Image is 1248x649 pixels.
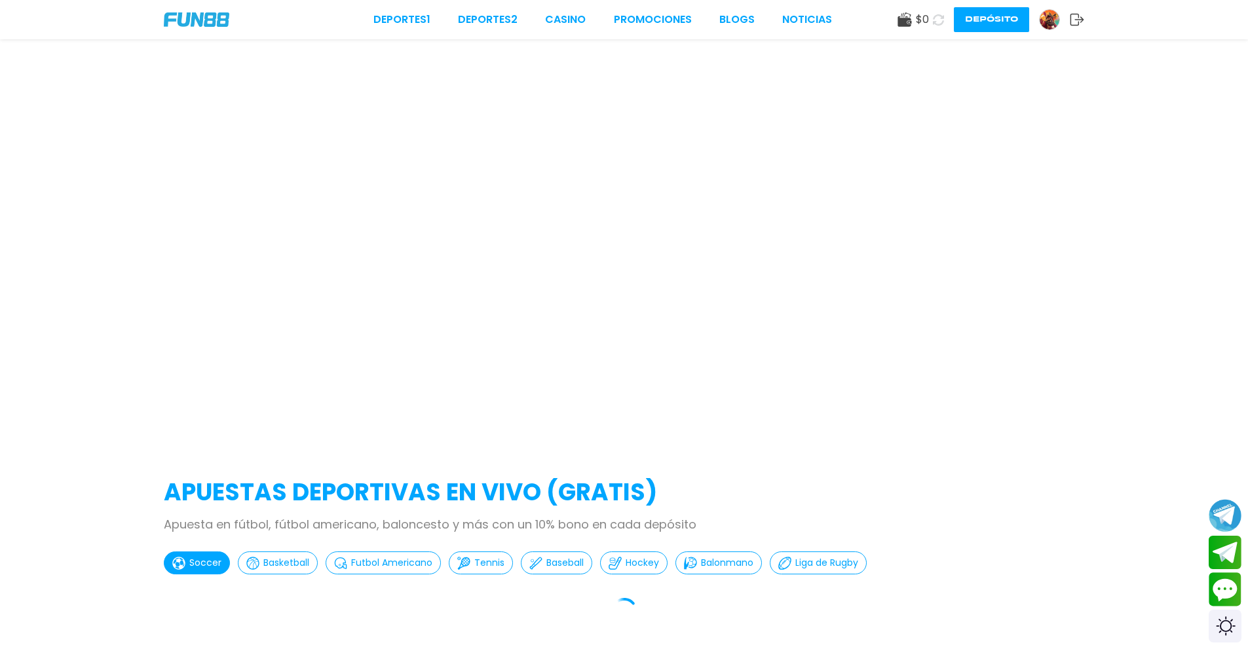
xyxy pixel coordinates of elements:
button: Futbol Americano [326,551,441,574]
button: Join telegram [1209,536,1241,570]
p: Basketball [263,556,309,570]
button: Depósito [954,7,1029,32]
button: Balonmano [675,551,762,574]
a: BLOGS [719,12,755,28]
a: CASINO [545,12,586,28]
button: Basketball [238,551,318,574]
a: Deportes1 [373,12,430,28]
div: Switch theme [1209,610,1241,642]
button: Tennis [449,551,513,574]
button: Join telegram channel [1209,498,1241,532]
p: Soccer [189,556,221,570]
p: Futbol Americano [351,556,432,570]
p: Liga de Rugby [795,556,858,570]
p: Apuesta en fútbol, fútbol americano, baloncesto y más con un 10% bono en cada depósito [164,515,1084,533]
p: Tennis [474,556,504,570]
button: Baseball [521,551,592,574]
button: Soccer [164,551,230,574]
a: Deportes2 [458,12,518,28]
a: NOTICIAS [782,12,832,28]
span: $ 0 [916,12,929,28]
p: Hockey [626,556,659,570]
h2: APUESTAS DEPORTIVAS EN VIVO (gratis) [164,475,1084,510]
p: Balonmano [701,556,753,570]
img: Company Logo [164,12,229,27]
img: Avatar [1040,10,1059,29]
a: Avatar [1039,9,1070,30]
button: Contact customer service [1209,572,1241,606]
p: Baseball [546,556,584,570]
a: Promociones [614,12,692,28]
button: Hockey [600,551,668,574]
button: Liga de Rugby [770,551,867,574]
